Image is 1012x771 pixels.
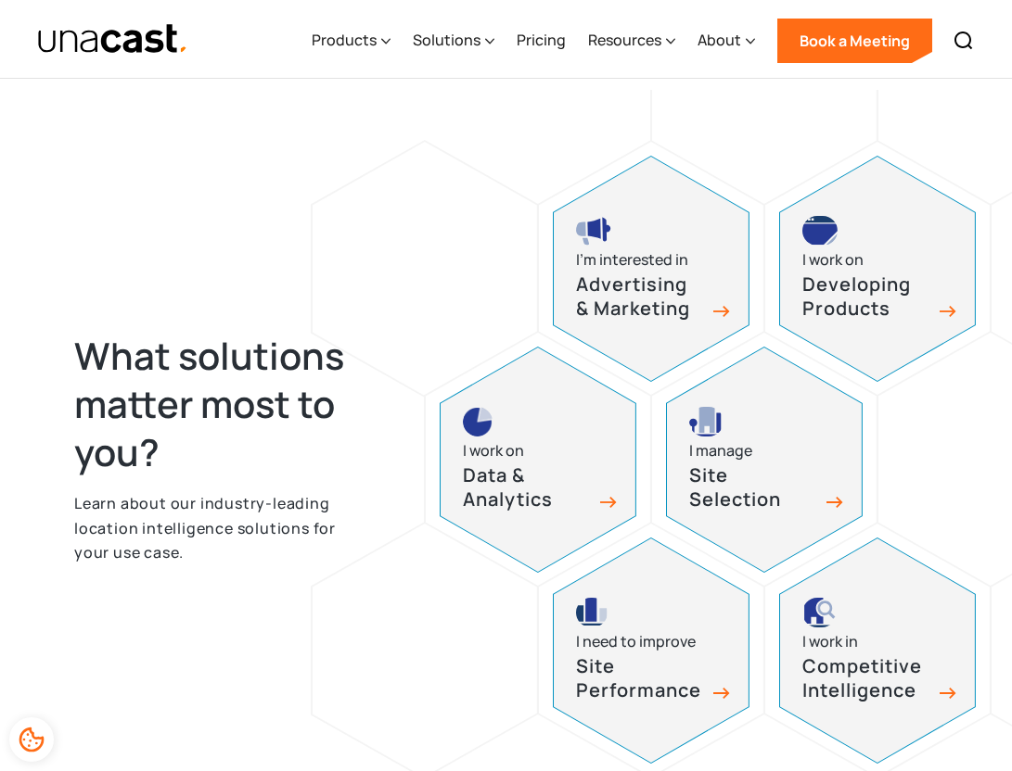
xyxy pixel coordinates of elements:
[312,3,391,79] div: Products
[37,23,188,56] img: Unacast text logo
[576,216,611,246] img: advertising and marketing icon
[779,156,976,382] a: developing products iconI work onDeveloping Products
[802,598,837,627] img: competitive intelligence icon
[698,3,755,79] div: About
[553,156,749,382] a: advertising and marketing iconI’m interested inAdvertising & Marketing
[576,247,688,272] div: I’m interested in
[463,407,493,436] img: pie chart icon
[74,332,359,476] h2: What solutions matter most to you?
[413,29,480,51] div: Solutions
[777,19,932,63] a: Book a Meeting
[689,438,752,463] div: I manage
[9,717,54,762] div: Cookie Preferences
[689,407,724,436] img: site selection icon
[576,272,706,322] h3: Advertising & Marketing
[517,3,566,79] a: Pricing
[779,537,976,764] a: competitive intelligence iconI work inCompetitive Intelligence
[74,491,359,565] p: Learn about our industry-leading location intelligence solutions for your use case.
[666,347,863,573] a: site selection icon I manageSite Selection
[802,654,932,703] h3: Competitive Intelligence
[802,216,838,246] img: developing products icon
[698,29,741,51] div: About
[553,537,749,764] a: site performance iconI need to improveSite Performance
[463,463,593,512] h3: Data & Analytics
[802,247,864,272] div: I work on
[413,3,494,79] div: Solutions
[588,29,661,51] div: Resources
[576,598,608,627] img: site performance icon
[588,3,675,79] div: Resources
[312,29,377,51] div: Products
[576,654,706,703] h3: Site Performance
[953,30,975,52] img: Search icon
[463,438,524,463] div: I work on
[37,23,188,56] a: home
[576,629,696,654] div: I need to improve
[802,629,858,654] div: I work in
[689,463,819,512] h3: Site Selection
[802,272,932,322] h3: Developing Products
[440,347,636,573] a: pie chart iconI work onData & Analytics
